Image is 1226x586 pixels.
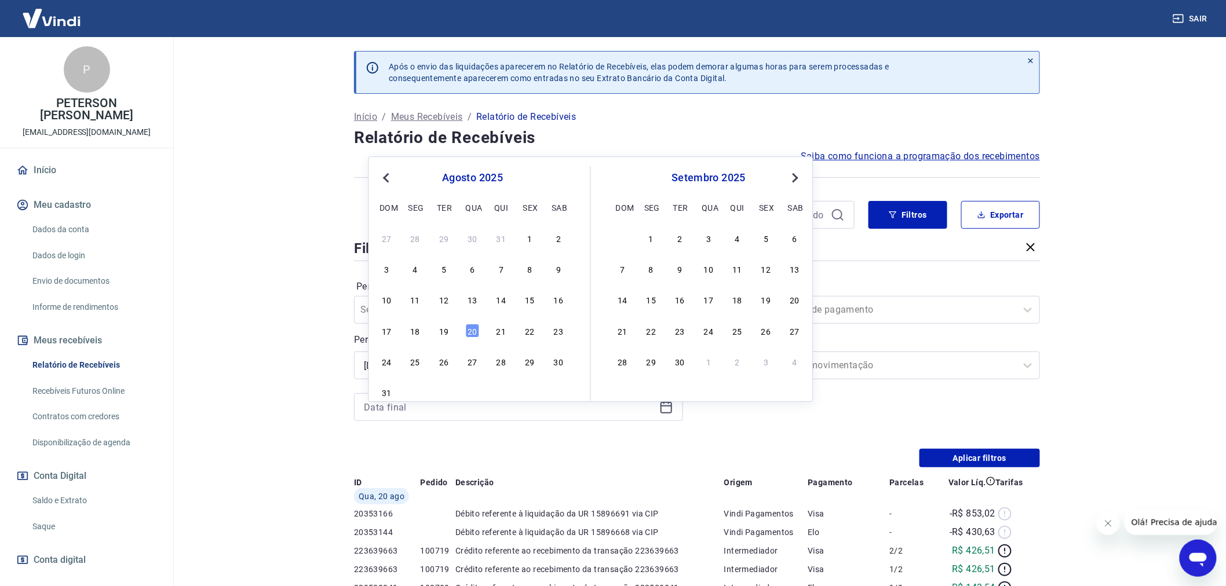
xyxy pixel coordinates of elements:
[702,200,716,214] div: qua
[808,508,889,519] p: Visa
[1125,510,1217,535] iframe: Mensagem da empresa
[408,200,422,214] div: seg
[466,324,480,338] div: Choose quarta-feira, 20 de agosto de 2025
[494,262,508,276] div: Choose quinta-feira, 7 de agosto de 2025
[615,324,629,338] div: Choose domingo, 21 de setembro de 2025
[354,508,421,519] p: 20353166
[615,200,629,214] div: dom
[437,324,451,338] div: Choose terça-feira, 19 de agosto de 2025
[466,200,480,214] div: qua
[494,200,508,214] div: qui
[702,324,716,338] div: Choose quarta-feira, 24 de setembro de 2025
[1170,8,1212,30] button: Sair
[437,231,451,245] div: Choose terça-feira, 29 de julho de 2025
[801,149,1040,163] a: Saiba como funciona a programação dos recebimentos
[28,405,159,428] a: Contratos com credores
[476,110,576,124] p: Relatório de Recebíveis
[380,386,393,400] div: Choose domingo, 31 de agosto de 2025
[408,386,422,400] div: Choose segunda-feira, 1 de setembro de 2025
[724,526,808,538] p: Vindi Pagamentos
[644,293,658,307] div: Choose segunda-feira, 15 de setembro de 2025
[28,218,159,241] a: Dados da conta
[552,262,565,276] div: Choose sábado, 9 de agosto de 2025
[869,201,947,229] button: Filtros
[673,354,687,368] div: Choose terça-feira, 30 de setembro de 2025
[354,526,421,538] p: 20353144
[713,280,1038,294] label: Forma de Pagamento
[28,379,159,403] a: Recebíveis Futuros Online
[552,293,565,307] div: Choose sábado, 16 de agosto de 2025
[889,508,931,519] p: -
[552,324,565,338] div: Choose sábado, 23 de agosto de 2025
[28,353,159,377] a: Relatório de Recebíveis
[523,231,537,245] div: Choose sexta-feira, 1 de agosto de 2025
[523,324,537,338] div: Choose sexta-feira, 22 de agosto de 2025
[702,354,716,368] div: Choose quarta-feira, 1 de outubro de 2025
[9,97,164,122] p: PETERSON [PERSON_NAME]
[644,231,658,245] div: Choose segunda-feira, 1 de setembro de 2025
[14,547,159,573] a: Conta digital
[408,262,422,276] div: Choose segunda-feira, 4 de agosto de 2025
[644,354,658,368] div: Choose segunda-feira, 29 de setembro de 2025
[713,335,1038,349] label: Tipo de Movimentação
[408,354,422,368] div: Choose segunda-feira, 25 de agosto de 2025
[808,545,889,556] p: Visa
[731,262,745,276] div: Choose quinta-feira, 11 de setembro de 2025
[702,231,716,245] div: Choose quarta-feira, 3 de setembro de 2025
[28,295,159,319] a: Informe de rendimentos
[948,477,986,488] p: Valor Líq.
[380,293,393,307] div: Choose domingo, 10 de agosto de 2025
[788,293,802,307] div: Choose sábado, 20 de setembro de 2025
[466,231,480,245] div: Choose quarta-feira, 30 de julho de 2025
[808,563,889,575] p: Visa
[1097,512,1120,535] iframe: Fechar mensagem
[614,171,804,185] div: setembro 2025
[380,231,393,245] div: Choose domingo, 27 de julho de 2025
[759,324,773,338] div: Choose sexta-feira, 26 de setembro de 2025
[702,262,716,276] div: Choose quarta-feira, 10 de setembro de 2025
[437,262,451,276] div: Choose terça-feira, 5 de agosto de 2025
[759,231,773,245] div: Choose sexta-feira, 5 de setembro de 2025
[7,8,97,17] span: Olá! Precisa de ajuda?
[673,293,687,307] div: Choose terça-feira, 16 de setembro de 2025
[724,508,808,519] p: Vindi Pagamentos
[673,200,687,214] div: ter
[494,386,508,400] div: Choose quinta-feira, 4 de setembro de 2025
[380,200,393,214] div: dom
[28,244,159,268] a: Dados de login
[378,171,567,185] div: agosto 2025
[494,293,508,307] div: Choose quinta-feira, 14 de agosto de 2025
[354,477,362,488] p: ID
[731,200,745,214] div: qui
[788,262,802,276] div: Choose sábado, 13 de setembro de 2025
[466,354,480,368] div: Choose quarta-feira, 27 de agosto de 2025
[466,386,480,400] div: Choose quarta-feira, 3 de setembro de 2025
[808,526,889,538] p: Elo
[950,507,995,521] p: -R$ 853,02
[408,231,422,245] div: Choose segunda-feira, 28 de julho de 2025
[455,508,724,519] p: Débito referente à liquidação da UR 15896691 via CIP
[724,563,808,575] p: Intermediador
[702,293,716,307] div: Choose quarta-feira, 17 de setembro de 2025
[494,324,508,338] div: Choose quinta-feira, 21 de agosto de 2025
[28,431,159,455] a: Disponibilização de agenda
[391,110,463,124] p: Meus Recebíveis
[354,545,421,556] p: 223639663
[380,354,393,368] div: Choose domingo, 24 de agosto de 2025
[354,110,377,124] a: Início
[788,354,802,368] div: Choose sábado, 4 de outubro de 2025
[523,200,537,214] div: sex
[731,293,745,307] div: Choose quinta-feira, 18 de setembro de 2025
[615,231,629,245] div: Choose domingo, 31 de agosto de 2025
[673,324,687,338] div: Choose terça-feira, 23 de setembro de 2025
[380,262,393,276] div: Choose domingo, 3 de agosto de 2025
[789,171,802,185] button: Next Month
[468,110,472,124] p: /
[552,386,565,400] div: Choose sábado, 6 de setembro de 2025
[644,262,658,276] div: Choose segunda-feira, 8 de setembro de 2025
[455,526,724,538] p: Débito referente à liquidação da UR 15896668 via CIP
[364,357,655,374] input: Data inicial
[359,490,404,502] span: Qua, 20 ago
